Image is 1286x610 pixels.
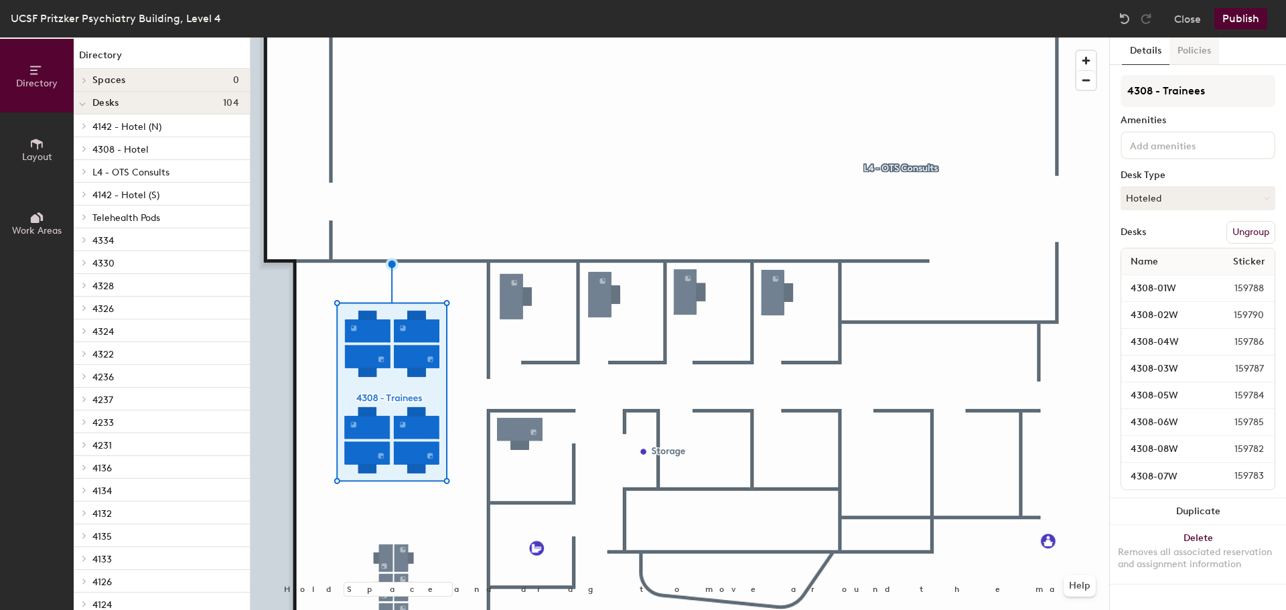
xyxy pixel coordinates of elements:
input: Add amenities [1127,137,1248,153]
span: 4324 [92,326,114,337]
span: Name [1124,250,1165,274]
span: Spaces [92,75,126,86]
div: Removes all associated reservation and assignment information [1118,546,1278,570]
span: 104 [223,98,239,108]
span: 159788 [1202,281,1272,296]
span: 4322 [92,349,114,360]
input: Unnamed desk [1124,306,1202,325]
span: 4233 [92,417,114,429]
span: Layout [22,151,52,163]
div: Desk Type [1121,170,1275,181]
span: 4231 [92,440,112,451]
button: Ungroup [1226,221,1275,244]
span: 4236 [92,372,114,383]
span: 4326 [92,303,114,315]
span: 4126 [92,577,112,588]
button: Policies [1169,37,1219,65]
span: 159782 [1202,442,1272,457]
span: 159783 [1202,469,1272,483]
input: Unnamed desk [1124,333,1202,352]
span: 159785 [1202,415,1272,430]
button: Help [1064,575,1096,597]
button: Duplicate [1110,498,1286,525]
button: Hoteled [1121,186,1275,210]
span: 4132 [92,508,112,520]
input: Unnamed desk [1124,467,1202,485]
span: 159787 [1203,362,1272,376]
span: Directory [16,78,58,89]
img: Redo [1139,12,1153,25]
span: 4142 - Hotel (N) [92,121,161,133]
div: Desks [1121,227,1146,238]
img: Undo [1118,12,1131,25]
button: Details [1122,37,1169,65]
input: Unnamed desk [1124,413,1202,432]
span: Sticker [1226,250,1272,274]
span: 4135 [92,531,112,542]
button: DeleteRemoves all associated reservation and assignment information [1110,525,1286,584]
span: 4142 - Hotel (S) [92,189,159,201]
span: 4330 [92,258,115,269]
input: Unnamed desk [1124,386,1202,405]
span: 4133 [92,554,112,565]
span: Telehealth Pods [92,212,160,224]
div: UCSF Pritzker Psychiatry Building, Level 4 [11,10,221,27]
input: Unnamed desk [1124,279,1202,298]
span: 4334 [92,235,114,246]
span: 4134 [92,485,112,497]
span: 4308 - Hotel [92,144,149,155]
button: Publish [1214,8,1267,29]
span: 4237 [92,394,113,406]
input: Unnamed desk [1124,360,1203,378]
input: Unnamed desk [1124,440,1202,459]
span: 159786 [1202,335,1272,350]
span: Work Areas [12,225,62,236]
span: 4328 [92,281,114,292]
h1: Directory [74,48,250,69]
span: Desks [92,98,119,108]
span: 159784 [1202,388,1272,403]
div: Amenities [1121,115,1275,126]
span: 159790 [1202,308,1272,323]
span: L4 - OTS Consults [92,167,169,178]
span: 0 [233,75,239,86]
button: Close [1174,8,1201,29]
span: 4136 [92,463,112,474]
